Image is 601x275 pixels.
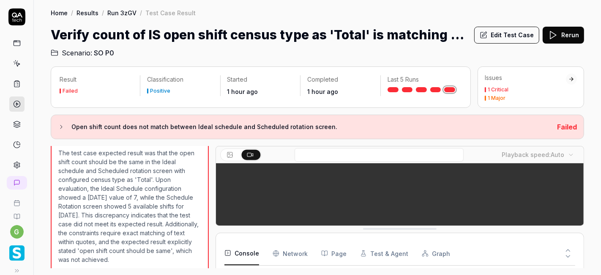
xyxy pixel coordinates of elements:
[102,8,104,17] div: /
[474,27,539,44] button: Edit Test Case
[10,225,24,239] button: g
[60,48,92,58] span: Scenario:
[3,239,30,262] button: Smartlinx Logo
[94,48,114,58] span: SO P0
[145,8,196,17] div: Test Case Result
[51,25,467,44] h1: Verify count of IS open shift census type as 'Total' is matching with SRT
[9,245,25,261] img: Smartlinx Logo
[307,88,338,95] time: 1 hour ago
[227,88,258,95] time: 1 hour ago
[58,148,201,264] p: The test case expected result was that the open shift count should be the same in the Ideal sched...
[51,8,68,17] a: Home
[150,88,170,93] div: Positive
[307,75,374,84] p: Completed
[360,242,408,265] button: Test & Agent
[485,74,566,82] div: Issues
[422,242,450,265] button: Graph
[76,8,98,17] a: Results
[107,8,137,17] a: Run 3zGV
[3,206,30,220] a: Documentation
[388,75,455,84] p: Last 5 Runs
[321,242,347,265] button: Page
[140,8,142,17] div: /
[58,122,550,132] button: Open shift count does not match between Ideal schedule and Scheduled rotation screen.
[227,75,294,84] p: Started
[273,242,308,265] button: Network
[3,193,30,206] a: Book a call with us
[502,150,564,159] div: Playback speed:
[224,242,259,265] button: Console
[7,176,27,190] a: New conversation
[488,96,505,101] div: 1 Major
[71,122,550,132] h3: Open shift count does not match between Ideal schedule and Scheduled rotation screen.
[543,27,584,44] button: Rerun
[51,48,114,58] a: Scenario:SO P0
[71,8,73,17] div: /
[147,75,213,84] p: Classification
[557,123,577,131] span: Failed
[60,75,133,84] p: Result
[488,87,508,92] div: 1 Critical
[63,88,78,93] div: Failed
